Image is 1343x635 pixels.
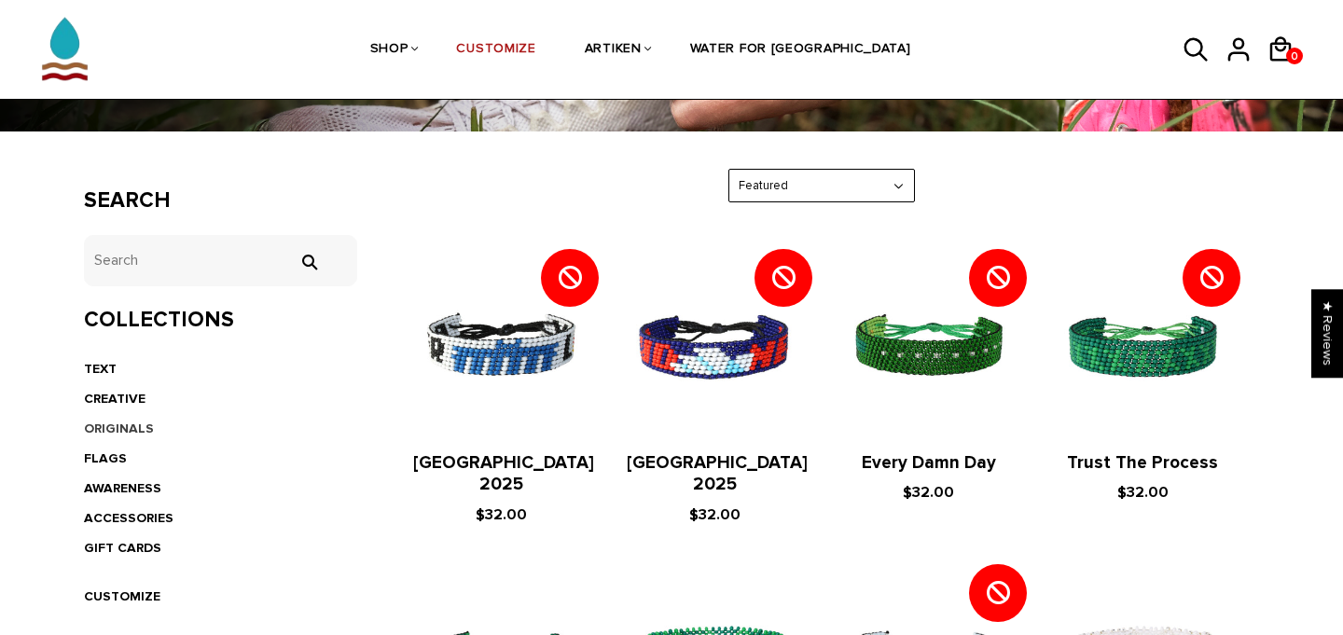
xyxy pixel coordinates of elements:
[84,588,160,604] a: CUSTOMIZE
[290,254,327,270] input: Search
[690,1,911,100] a: WATER FOR [GEOGRAPHIC_DATA]
[585,1,642,100] a: ARTIKEN
[903,483,954,502] span: $32.00
[456,1,535,100] a: CUSTOMIZE
[862,452,996,474] a: Every Damn Day
[1286,48,1303,64] a: 0
[84,510,173,526] a: ACCESSORIES
[689,505,741,524] span: $32.00
[84,421,154,436] a: ORIGINALS
[1286,45,1303,68] span: 0
[84,480,161,496] a: AWARENESS
[84,187,357,214] h3: Search
[1117,483,1169,502] span: $32.00
[1067,452,1218,474] a: Trust The Process
[84,450,127,466] a: FLAGS
[413,452,594,496] a: [GEOGRAPHIC_DATA] 2025
[84,361,117,377] a: TEXT
[476,505,527,524] span: $32.00
[627,452,808,496] a: [GEOGRAPHIC_DATA] 2025
[1311,289,1343,378] div: Click to open Judge.me floating reviews tab
[84,540,161,556] a: GIFT CARDS
[84,307,357,334] h3: Collections
[84,391,145,407] a: CREATIVE
[84,235,357,286] input: Search
[370,1,408,100] a: SHOP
